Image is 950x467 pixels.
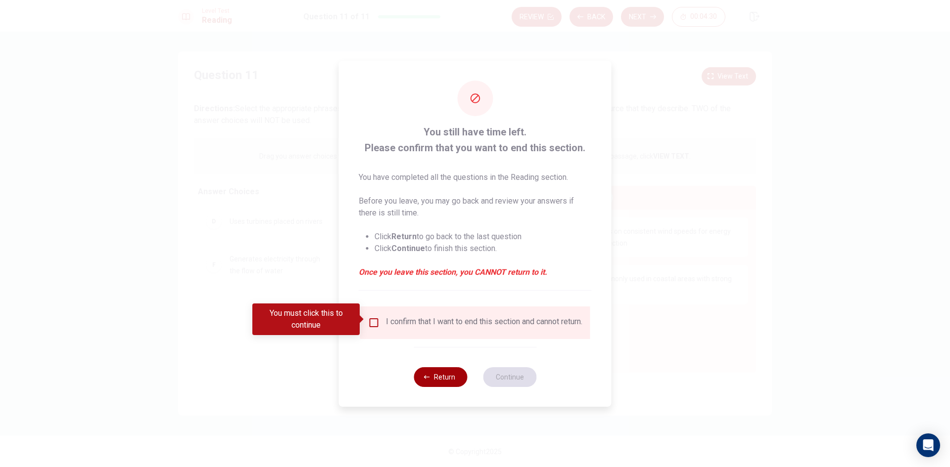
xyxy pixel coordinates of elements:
strong: Return [391,232,417,241]
span: You must click this to continue [368,317,380,329]
li: Click to finish this section. [375,243,592,255]
span: You still have time left. Please confirm that you want to end this section. [359,124,592,156]
div: Open Intercom Messenger [916,433,940,457]
strong: Continue [391,244,425,253]
div: I confirm that I want to end this section and cannot return. [386,317,582,329]
p: You have completed all the questions in the Reading section. [359,171,592,183]
em: Once you leave this section, you CANNOT return to it. [359,266,592,278]
button: Return [414,367,467,387]
button: Continue [483,367,536,387]
div: You must click this to continue [252,303,360,335]
p: Before you leave, you may go back and review your answers if there is still time. [359,195,592,219]
li: Click to go back to the last question [375,231,592,243]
